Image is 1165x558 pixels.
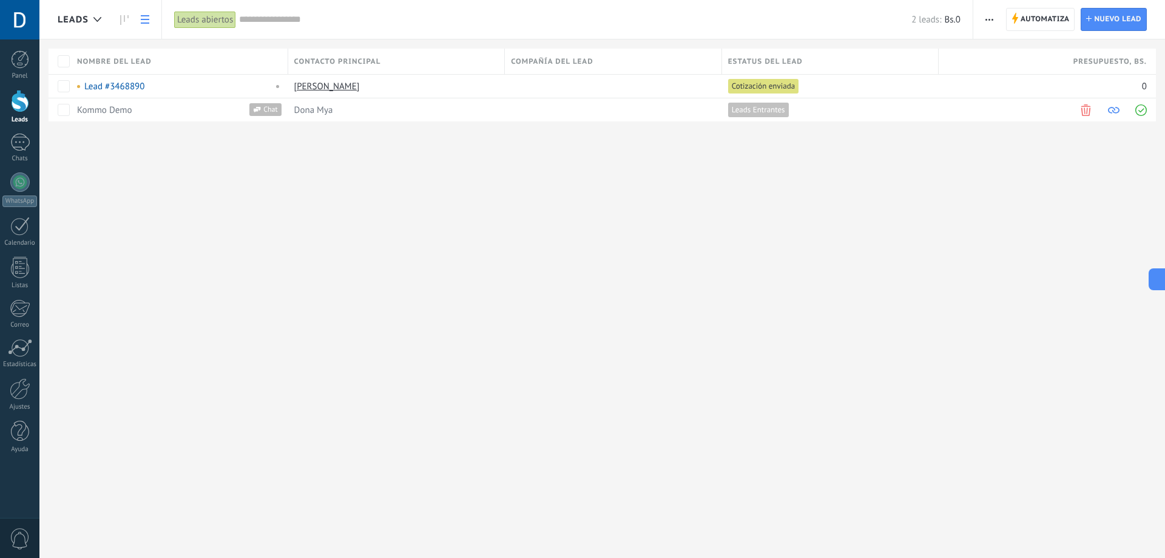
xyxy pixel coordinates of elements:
[1142,81,1147,92] span: 0
[77,104,132,116] a: Kommo Demo
[294,81,360,92] a: [PERSON_NAME]
[288,98,499,121] div: [object Object]
[77,85,80,88] span: No hay tareas asignadas
[1021,9,1070,30] span: Automatiza
[294,104,333,116] span: Dona Mya
[1081,8,1147,31] a: Nuevo lead
[2,196,37,207] div: WhatsApp
[2,403,38,411] div: Ajustes
[84,81,144,92] a: Lead #3468890
[58,14,89,26] span: Leads
[135,8,155,32] a: Lista
[981,8,998,31] button: Más
[2,446,38,454] div: Ayuda
[2,72,38,80] div: Panel
[732,81,795,92] span: Cotización enviada
[2,361,38,369] div: Estadísticas
[511,56,593,67] span: Compañía del lead
[2,321,38,329] div: Correo
[911,14,941,26] span: 2 leads:
[2,282,38,290] div: Listas
[174,11,236,29] div: Leads abiertos
[114,8,135,32] a: Leads
[1094,9,1141,30] span: Nuevo lead
[732,104,785,115] span: Leads Entrantes
[294,56,381,67] span: Contacto principal
[2,116,38,124] div: Leads
[261,103,281,116] span: Chat
[77,56,152,67] span: Nombre del lead
[1073,56,1147,67] span: Presupuesto , Bs.
[728,56,803,67] span: Estatus del lead
[2,155,38,163] div: Chats
[2,239,38,247] div: Calendario
[944,14,960,26] span: Bs.0
[1006,8,1075,31] a: Automatiza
